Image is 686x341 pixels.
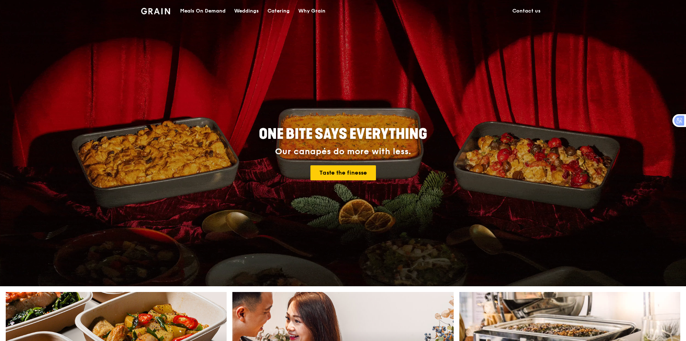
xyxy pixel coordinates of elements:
[263,0,294,22] a: Catering
[234,0,259,22] div: Weddings
[141,8,170,14] img: Grain
[267,0,290,22] div: Catering
[259,126,427,143] span: ONE BITE SAYS EVERYTHING
[180,0,226,22] div: Meals On Demand
[294,0,330,22] a: Why Grain
[214,147,472,157] div: Our canapés do more with less.
[508,0,545,22] a: Contact us
[230,0,263,22] a: Weddings
[298,0,325,22] div: Why Grain
[310,165,376,180] a: Taste the finesse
